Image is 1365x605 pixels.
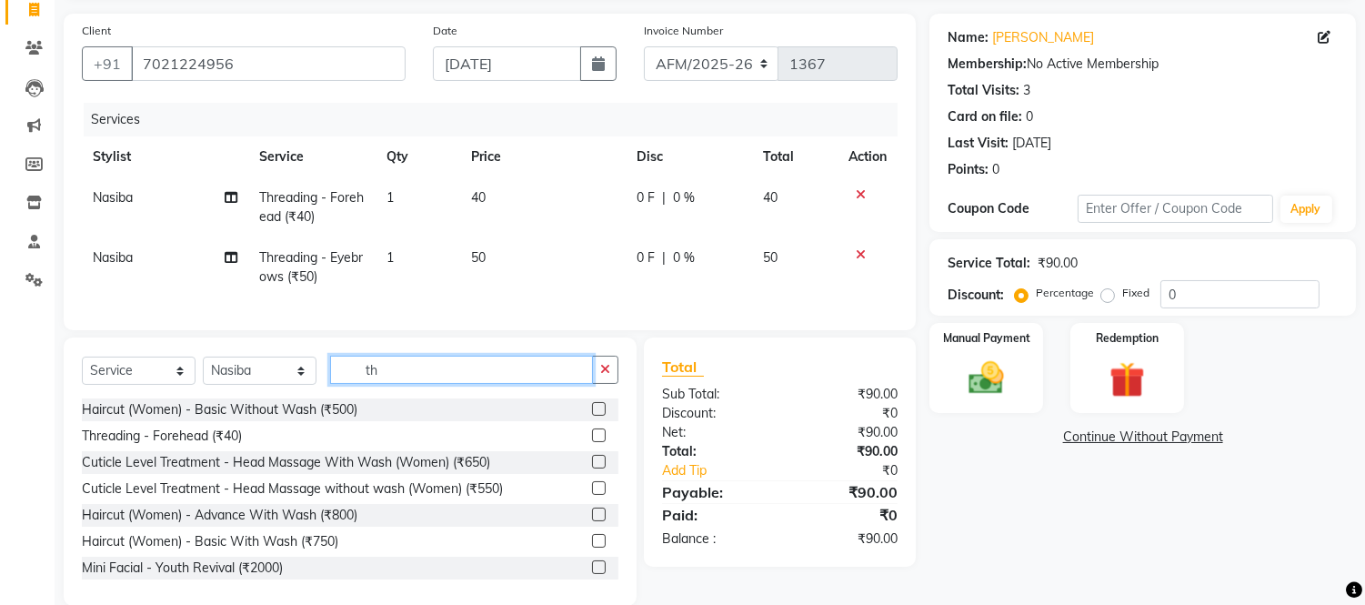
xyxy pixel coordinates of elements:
div: 3 [1023,81,1030,100]
span: 0 % [673,188,695,207]
div: ₹90.00 [780,442,912,461]
span: 50 [471,249,486,266]
a: Add Tip [648,461,802,480]
div: No Active Membership [948,55,1338,74]
span: 1 [386,249,394,266]
div: Last Visit: [948,134,1009,153]
span: Nasiba [93,189,133,206]
div: Threading - Forehead (₹40) [82,427,242,446]
a: Continue Without Payment [933,428,1352,447]
div: Mini Facial - Youth Revival (₹2000) [82,559,283,578]
div: ₹90.00 [780,529,912,549]
button: Apply [1280,196,1332,223]
div: Haircut (Women) - Advance With Wash (₹800) [82,506,357,525]
label: Redemption [1096,330,1159,347]
div: Net: [648,423,780,442]
div: Coupon Code [948,199,1078,218]
span: Threading - Eyebrows (₹50) [259,249,363,285]
div: Membership: [948,55,1027,74]
div: Total Visits: [948,81,1019,100]
div: ₹0 [802,461,912,480]
img: _cash.svg [958,358,1015,398]
span: 0 F [637,248,655,267]
a: [PERSON_NAME] [992,28,1094,47]
div: Points: [948,160,989,179]
div: 0 [992,160,999,179]
span: 40 [471,189,486,206]
div: [DATE] [1012,134,1051,153]
label: Date [433,23,457,39]
div: ₹90.00 [780,481,912,503]
div: Discount: [648,404,780,423]
span: | [662,188,666,207]
div: Card on file: [948,107,1022,126]
th: Qty [376,136,460,177]
img: _gift.svg [1099,358,1156,402]
button: +91 [82,46,133,81]
input: Search by Name/Mobile/Email/Code [131,46,406,81]
span: 0 % [673,248,695,267]
div: Services [84,103,911,136]
div: Discount: [948,286,1004,305]
input: Search or Scan [330,356,593,384]
span: 0 F [637,188,655,207]
div: Sub Total: [648,385,780,404]
span: 50 [763,249,778,266]
th: Disc [626,136,752,177]
div: ₹0 [780,404,912,423]
div: Service Total: [948,254,1030,273]
label: Client [82,23,111,39]
span: | [662,248,666,267]
th: Service [248,136,376,177]
div: Cuticle Level Treatment - Head Massage without wash (Women) (₹550) [82,479,503,499]
div: Paid: [648,504,780,526]
div: Name: [948,28,989,47]
div: Haircut (Women) - Basic Without Wash (₹500) [82,400,357,419]
th: Action [838,136,898,177]
div: Payable: [648,481,780,503]
div: ₹90.00 [1038,254,1078,273]
span: 40 [763,189,778,206]
div: ₹0 [780,504,912,526]
span: 1 [386,189,394,206]
div: ₹90.00 [780,385,912,404]
div: ₹90.00 [780,423,912,442]
label: Manual Payment [943,330,1030,347]
th: Total [752,136,838,177]
input: Enter Offer / Coupon Code [1078,195,1272,223]
div: Cuticle Level Treatment - Head Massage With Wash (Women) (₹650) [82,453,490,472]
div: Total: [648,442,780,461]
th: Stylist [82,136,248,177]
label: Fixed [1122,285,1149,301]
span: Total [662,358,704,377]
span: Threading - Forehead (₹40) [259,189,364,225]
span: Nasiba [93,249,133,266]
label: Percentage [1036,285,1094,301]
label: Invoice Number [644,23,723,39]
div: 0 [1026,107,1033,126]
th: Price [460,136,626,177]
div: Haircut (Women) - Basic With Wash (₹750) [82,532,338,551]
div: Balance : [648,529,780,549]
